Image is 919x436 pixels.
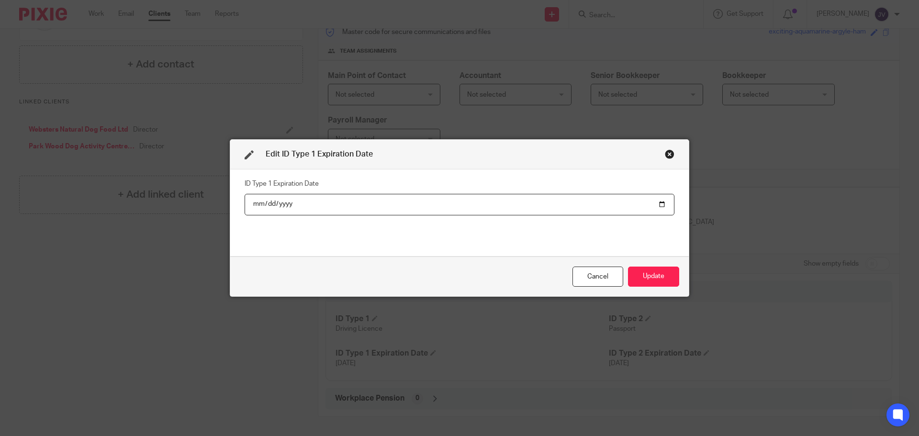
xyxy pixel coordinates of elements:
[665,149,674,159] div: Close this dialog window
[266,150,373,158] span: Edit ID Type 1 Expiration Date
[245,179,319,189] label: ID Type 1 Expiration Date
[245,194,674,215] input: YYYY-MM-DD
[628,267,679,287] button: Update
[572,267,623,287] div: Close this dialog window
